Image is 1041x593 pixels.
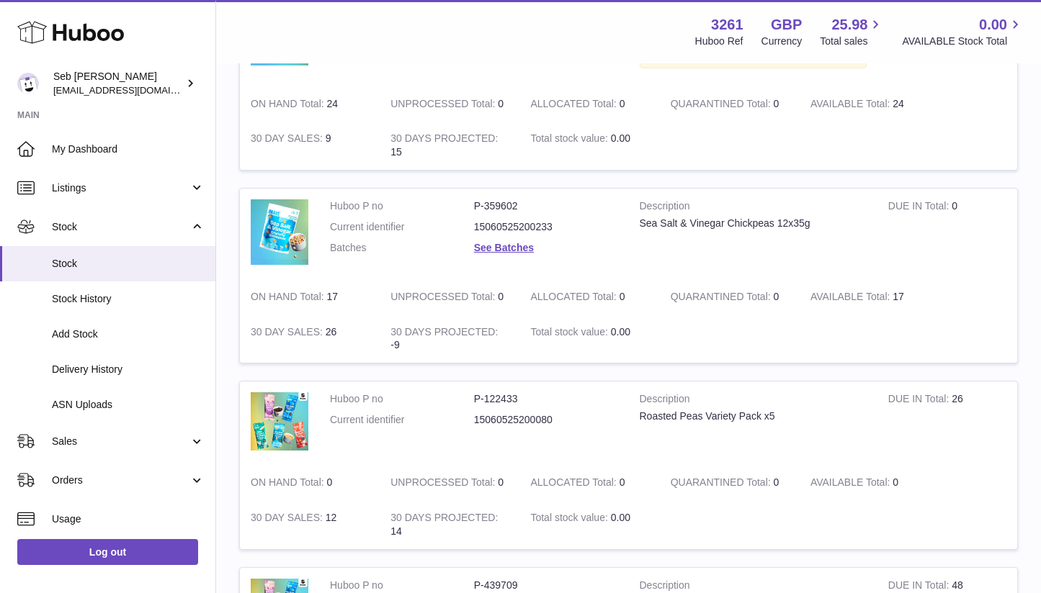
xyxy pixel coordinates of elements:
img: product image [251,392,308,451]
span: Listings [52,181,189,195]
dt: Huboo P no [330,199,474,213]
span: 25.98 [831,15,867,35]
dt: Huboo P no [330,579,474,592]
a: 0.00 AVAILABLE Stock Total [902,15,1024,48]
span: Orders [52,474,189,487]
div: Currency [761,35,803,48]
div: Seb [PERSON_NAME] [53,70,183,97]
strong: 30 DAY SALES [251,132,326,148]
strong: AVAILABLE Total [810,98,893,113]
dd: P-439709 [474,579,618,592]
strong: 30 DAYS PROJECTED [390,132,498,148]
strong: QUARANTINED Total [671,291,774,306]
td: 0 [519,279,659,314]
strong: ALLOCATED Total [530,98,619,113]
td: 24 [800,86,939,122]
strong: Total stock value [530,326,610,341]
span: Add Stock [52,327,205,341]
td: 0 [877,189,1017,279]
td: 0 [800,465,939,500]
td: 0 [240,465,380,500]
span: Stock [52,220,189,234]
strong: ON HAND Total [251,98,327,113]
span: 0 [774,291,779,302]
span: 0.00 [979,15,1007,35]
strong: 30 DAYS PROJECTED [390,512,498,527]
strong: UNPROCESSED Total [390,291,498,306]
a: Log out [17,539,198,565]
strong: Total stock value [530,512,610,527]
td: 0 [380,279,519,314]
strong: ALLOCATED Total [530,476,619,492]
td: 12 [240,500,380,549]
span: ASN Uploads [52,398,205,412]
strong: DUE IN Total [888,393,952,408]
dd: 15060525200233 [474,220,618,234]
span: 0.00 [611,512,630,523]
strong: UNPROCESSED Total [390,98,498,113]
td: 15 [380,121,519,170]
span: Delivery History [52,363,205,376]
strong: Total stock value [530,132,610,148]
td: 17 [240,279,380,314]
dt: Current identifier [330,220,474,234]
td: 0 [519,86,659,122]
a: 25.98 Total sales [820,15,884,48]
strong: QUARANTINED Total [671,476,774,492]
span: 0 [774,98,779,109]
strong: ON HAND Total [251,476,327,492]
span: Total sales [820,35,884,48]
img: ecom@bravefoods.co.uk [17,73,39,94]
span: 0.00 [611,132,630,144]
a: See Batches [474,242,534,253]
td: 14 [380,500,519,549]
dt: Huboo P no [330,392,474,406]
img: product image [251,199,308,265]
dt: Current identifier [330,413,474,427]
td: 26 [877,381,1017,465]
strong: 30 DAY SALES [251,326,326,341]
dt: Batches [330,241,474,255]
span: 0 [774,476,779,488]
td: -9 [380,314,519,363]
strong: 30 DAYS PROJECTED [390,326,498,341]
strong: AVAILABLE Total [810,476,893,492]
td: 0 [380,86,519,122]
span: Stock [52,257,205,271]
td: 17 [800,279,939,314]
strong: Description [640,199,867,217]
strong: DUE IN Total [888,200,952,215]
strong: QUARANTINED Total [671,98,774,113]
span: My Dashboard [52,142,205,156]
strong: GBP [771,15,802,35]
td: 24 [240,86,380,122]
div: Sea Salt & Vinegar Chickpeas 12x35g [640,217,867,230]
strong: UNPROCESSED Total [390,476,498,492]
span: AVAILABLE Stock Total [902,35,1024,48]
div: Roasted Peas Variety Pack x5 [640,409,867,423]
strong: Description [640,392,867,409]
strong: 3261 [711,15,743,35]
td: 26 [240,314,380,363]
td: 9 [240,121,380,170]
div: Huboo Ref [695,35,743,48]
span: [EMAIL_ADDRESS][DOMAIN_NAME] [53,84,212,96]
dd: P-122433 [474,392,618,406]
td: 0 [380,465,519,500]
strong: ALLOCATED Total [530,291,619,306]
strong: 30 DAY SALES [251,512,326,527]
dd: 15060525200080 [474,413,618,427]
strong: AVAILABLE Total [810,291,893,306]
span: Usage [52,512,205,526]
span: Sales [52,435,189,448]
td: 0 [519,465,659,500]
span: Stock History [52,292,205,306]
span: 0.00 [611,326,630,338]
dd: P-359602 [474,199,618,213]
strong: ON HAND Total [251,291,327,306]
